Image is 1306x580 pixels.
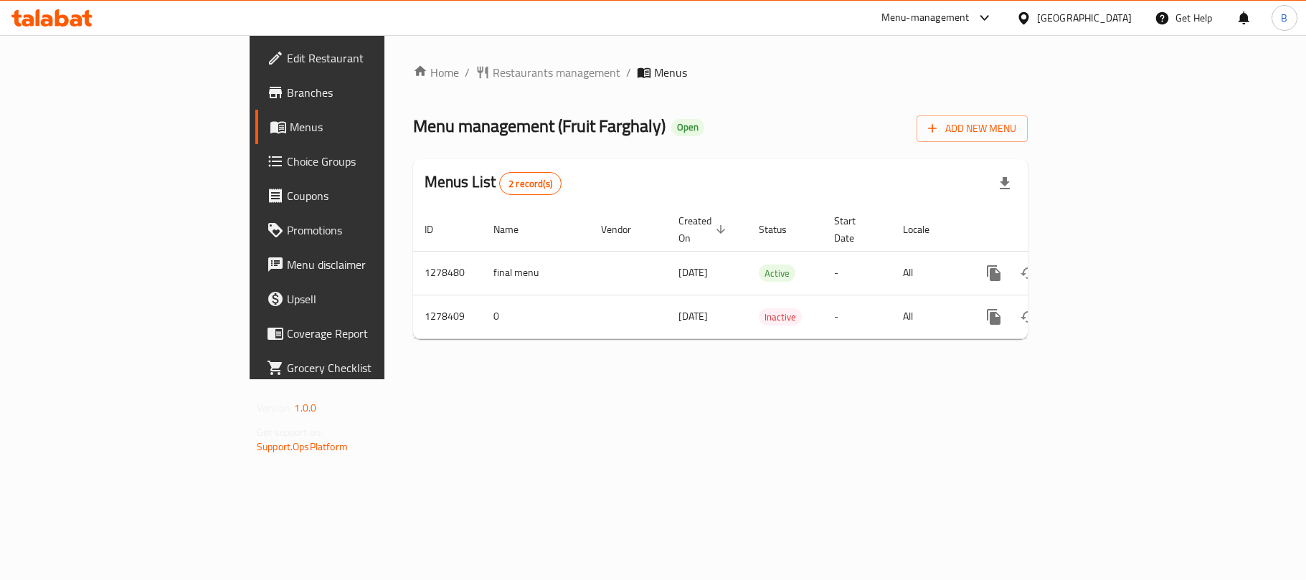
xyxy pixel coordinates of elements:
[287,153,456,170] span: Choice Groups
[1011,256,1046,290] button: Change Status
[257,437,348,456] a: Support.OpsPlatform
[678,212,730,247] span: Created On
[977,300,1011,334] button: more
[928,120,1016,138] span: Add New Menu
[1281,10,1287,26] span: B
[255,282,468,316] a: Upsell
[988,166,1022,201] div: Export file
[255,213,468,247] a: Promotions
[287,222,456,239] span: Promotions
[255,351,468,385] a: Grocery Checklist
[834,212,874,247] span: Start Date
[255,110,468,144] a: Menus
[255,179,468,213] a: Coupons
[654,64,687,81] span: Menus
[671,121,704,133] span: Open
[255,41,468,75] a: Edit Restaurant
[823,251,891,295] td: -
[294,399,316,417] span: 1.0.0
[287,187,456,204] span: Coupons
[678,307,708,325] span: [DATE]
[287,84,456,101] span: Branches
[499,172,562,195] div: Total records count
[413,64,1028,81] nav: breadcrumb
[482,295,590,338] td: 0
[759,309,802,325] span: Inactive
[475,64,620,81] a: Restaurants management
[903,221,948,238] span: Locale
[891,295,965,338] td: All
[287,290,456,308] span: Upsell
[287,325,456,342] span: Coverage Report
[255,144,468,179] a: Choice Groups
[413,110,666,142] span: Menu management ( Fruit Farghaly )
[257,423,323,442] span: Get support on:
[255,247,468,282] a: Menu disclaimer
[759,221,805,238] span: Status
[290,118,456,136] span: Menus
[287,359,456,376] span: Grocery Checklist
[257,399,292,417] span: Version:
[1037,10,1132,26] div: [GEOGRAPHIC_DATA]
[678,263,708,282] span: [DATE]
[287,49,456,67] span: Edit Restaurant
[977,256,1011,290] button: more
[425,221,452,238] span: ID
[759,265,795,282] span: Active
[493,221,537,238] span: Name
[671,119,704,136] div: Open
[891,251,965,295] td: All
[917,115,1028,142] button: Add New Menu
[500,177,561,191] span: 2 record(s)
[255,75,468,110] a: Branches
[482,251,590,295] td: final menu
[601,221,650,238] span: Vendor
[493,64,620,81] span: Restaurants management
[881,9,970,27] div: Menu-management
[759,308,802,325] div: Inactive
[255,316,468,351] a: Coverage Report
[425,171,562,195] h2: Menus List
[823,295,891,338] td: -
[287,256,456,273] span: Menu disclaimer
[413,208,1126,339] table: enhanced table
[626,64,631,81] li: /
[1011,300,1046,334] button: Change Status
[965,208,1126,252] th: Actions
